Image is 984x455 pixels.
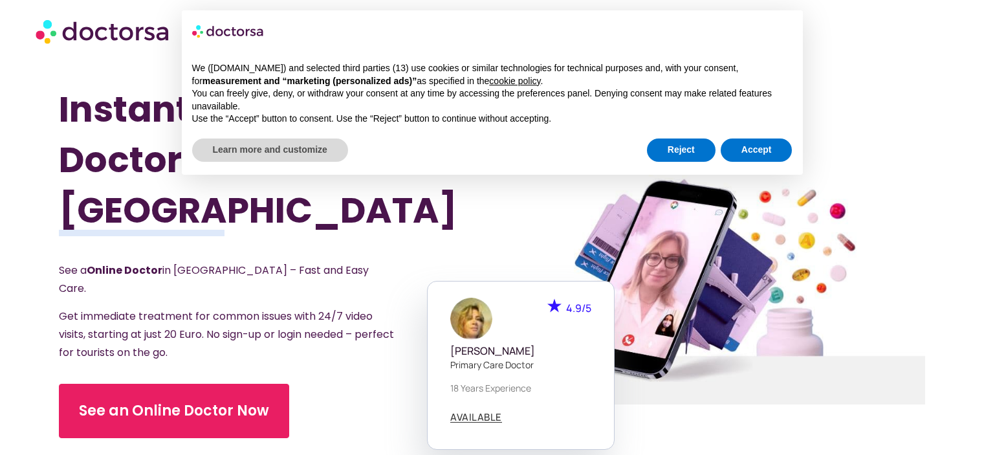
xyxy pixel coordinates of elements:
[192,139,348,162] button: Learn more and customize
[192,113,793,126] p: Use the “Accept” button to consent. Use the “Reject” button to continue without accepting.
[450,381,591,395] p: 18 years experience
[721,139,793,162] button: Accept
[450,412,502,423] a: AVAILABLE
[59,309,394,360] span: Get immediate treatment for common issues with 24/7 video visits, starting at just 20 Euro. No si...
[59,84,427,236] h1: Instant Online Doctors in [GEOGRAPHIC_DATA]
[59,263,369,296] span: See a in [GEOGRAPHIC_DATA] – Fast and Easy Care.
[450,358,591,372] p: Primary care doctor
[59,384,289,438] a: See an Online Doctor Now
[87,263,162,278] strong: Online Doctor
[450,345,591,357] h5: [PERSON_NAME]
[566,301,591,315] span: 4.9/5
[192,62,793,87] p: We ([DOMAIN_NAME]) and selected third parties (13) use cookies or similar technologies for techni...
[192,21,265,41] img: logo
[202,76,417,86] strong: measurement and “marketing (personalized ads)”
[450,412,502,422] span: AVAILABLE
[192,87,793,113] p: You can freely give, deny, or withdraw your consent at any time by accessing the preferences pane...
[79,401,269,421] span: See an Online Doctor Now
[647,139,716,162] button: Reject
[489,76,540,86] a: cookie policy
